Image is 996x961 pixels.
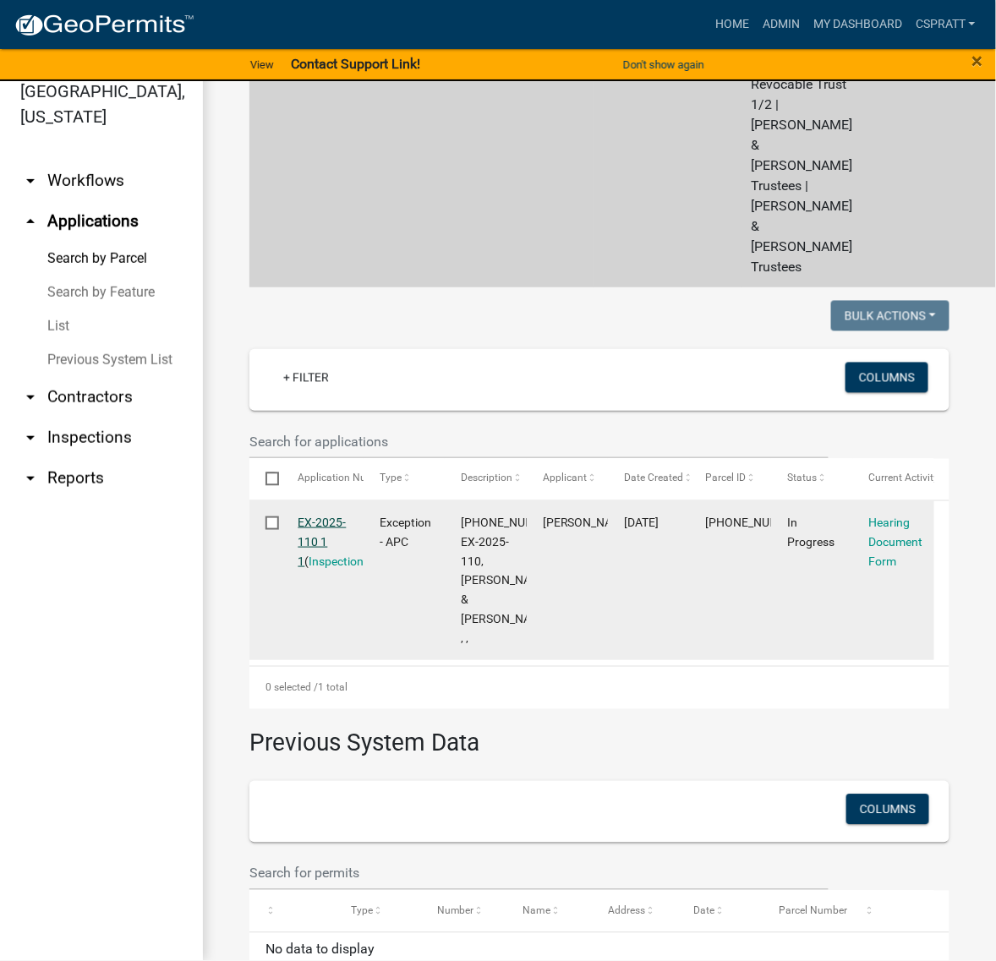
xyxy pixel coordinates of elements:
[249,667,949,709] div: 1 total
[445,459,526,500] datatable-header-cell: Description
[709,8,756,41] a: Home
[693,905,714,917] span: Date
[763,891,849,931] datatable-header-cell: Parcel Number
[380,472,402,484] span: Type
[244,51,281,79] a: View
[20,428,41,448] i: arrow_drop_down
[624,472,683,484] span: Date Created
[291,56,420,72] strong: Contact Support Link!
[972,51,983,71] button: Close
[309,554,370,568] a: Inspections
[771,459,852,500] datatable-header-cell: Status
[249,459,282,500] datatable-header-cell: Select
[616,51,711,79] button: Don't show again
[853,459,934,500] datatable-header-cell: Current Activity
[249,709,949,762] h3: Previous System Data
[20,211,41,232] i: arrow_drop_up
[282,459,363,500] datatable-header-cell: Application Number
[523,905,550,917] span: Name
[249,424,829,459] input: Search for applications
[846,794,929,825] button: Columns
[543,516,633,529] span: Cheryl Spratt
[869,516,923,568] a: Hearing Document Form
[592,891,677,931] datatable-header-cell: Address
[351,905,373,917] span: Type
[20,387,41,407] i: arrow_drop_down
[364,459,445,500] datatable-header-cell: Type
[831,301,949,331] button: Bulk Actions
[807,8,909,41] a: My Dashboard
[909,8,982,41] a: cspratt
[527,459,608,500] datatable-header-cell: Applicant
[787,472,817,484] span: Status
[461,472,512,484] span: Description
[780,905,848,917] span: Parcel Number
[706,472,747,484] span: Parcel ID
[437,905,474,917] span: Number
[677,891,763,931] datatable-header-cell: Date
[380,516,431,549] span: Exception - APC
[846,363,928,393] button: Columns
[608,459,689,500] datatable-header-cell: Date Created
[335,891,420,931] datatable-header-cell: Type
[298,516,347,568] a: EX-2025-110 1 1
[972,49,983,73] span: ×
[706,516,806,529] span: 007-015-081
[20,468,41,489] i: arrow_drop_down
[265,682,318,694] span: 0 selected /
[690,459,771,500] datatable-header-cell: Parcel ID
[461,516,563,645] span: 007-015-081, EX-2025-110, KURT & BETH PETRY, , ,
[869,472,939,484] span: Current Activity
[298,472,391,484] span: Application Number
[249,856,829,891] input: Search for permits
[624,516,659,529] span: 09/17/2025
[20,171,41,191] i: arrow_drop_down
[608,905,645,917] span: Address
[298,513,348,571] div: ( )
[270,363,342,393] a: + Filter
[506,891,592,931] datatable-header-cell: Name
[421,891,506,931] datatable-header-cell: Number
[787,516,835,549] span: In Progress
[543,472,587,484] span: Applicant
[756,8,807,41] a: Admin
